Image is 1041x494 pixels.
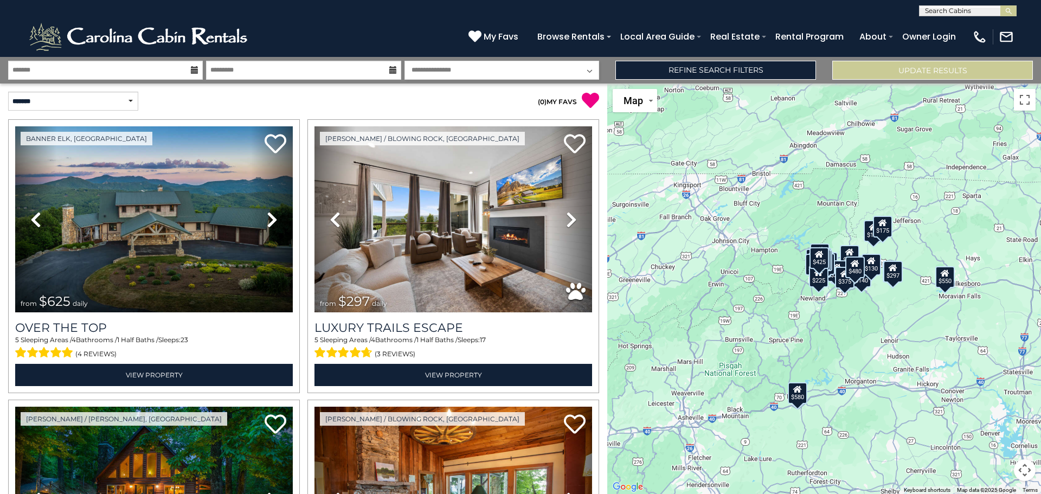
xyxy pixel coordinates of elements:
[935,266,955,287] div: $550
[540,98,544,106] span: 0
[39,293,70,309] span: $625
[265,413,286,437] a: Add to favorites
[705,27,765,46] a: Real Estate
[21,412,227,426] a: [PERSON_NAME] / [PERSON_NAME], [GEOGRAPHIC_DATA]
[809,247,829,268] div: $425
[371,336,375,344] span: 4
[840,245,859,267] div: $349
[468,30,521,44] a: My Favs
[1014,89,1036,111] button: Toggle fullscreen view
[624,95,643,106] span: Map
[832,61,1033,80] button: Update Results
[770,27,849,46] a: Rental Program
[809,266,828,287] div: $225
[788,382,807,403] div: $580
[314,364,592,386] a: View Property
[27,21,252,53] img: White-1-2.png
[320,299,336,307] span: from
[314,126,592,312] img: thumbnail_168695581.jpeg
[615,61,816,80] a: Refine Search Filters
[484,30,518,43] span: My Favs
[873,215,892,237] div: $175
[610,480,646,494] img: Google
[1014,459,1036,481] button: Map camera controls
[897,27,961,46] a: Owner Login
[827,260,847,281] div: $230
[75,347,117,361] span: (4 reviews)
[314,336,318,344] span: 5
[73,299,88,307] span: daily
[21,132,152,145] a: Banner Elk, [GEOGRAPHIC_DATA]
[15,364,293,386] a: View Property
[338,293,370,309] span: $297
[810,243,830,265] div: $125
[613,89,657,112] button: Change map style
[957,487,1016,493] span: Map data ©2025 Google
[372,299,387,307] span: daily
[972,29,987,44] img: phone-regular-white.png
[610,480,646,494] a: Open this area in Google Maps (opens a new window)
[615,27,700,46] a: Local Area Guide
[999,29,1014,44] img: mail-regular-white.png
[805,253,825,275] div: $230
[538,98,547,106] span: ( )
[416,336,458,344] span: 1 Half Baths /
[883,261,903,283] div: $297
[265,133,286,156] a: Add to favorites
[320,132,525,145] a: [PERSON_NAME] / Blowing Rock, [GEOGRAPHIC_DATA]
[15,126,293,312] img: thumbnail_167153549.jpeg
[15,336,19,344] span: 5
[21,299,37,307] span: from
[845,256,865,278] div: $480
[835,266,854,288] div: $375
[904,486,950,494] button: Keyboard shortcuts
[852,265,871,287] div: $140
[181,336,188,344] span: 23
[320,412,525,426] a: [PERSON_NAME] / Blowing Rock, [GEOGRAPHIC_DATA]
[314,320,592,335] a: Luxury Trails Escape
[15,335,293,361] div: Sleeping Areas / Bathrooms / Sleeps:
[538,98,577,106] a: (0)MY FAVS
[564,413,586,437] a: Add to favorites
[314,335,592,361] div: Sleeping Areas / Bathrooms / Sleeps:
[117,336,158,344] span: 1 Half Baths /
[72,336,76,344] span: 4
[854,27,892,46] a: About
[864,220,883,242] div: $175
[15,320,293,335] a: Over The Top
[1023,487,1038,493] a: Terms (opens in new tab)
[862,254,881,275] div: $130
[375,347,415,361] span: (3 reviews)
[532,27,610,46] a: Browse Rentals
[480,336,486,344] span: 17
